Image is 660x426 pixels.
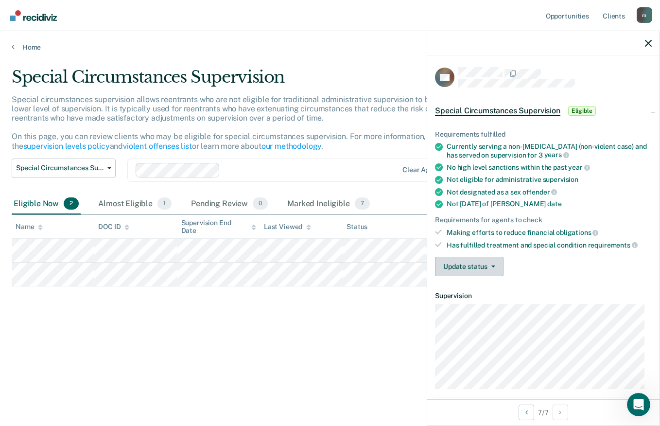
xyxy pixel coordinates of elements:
div: Clear agents [402,166,444,174]
div: Has fulfilled treatment and special condition [447,241,652,249]
button: Update status [435,257,504,276]
span: Eligible [568,106,596,116]
a: supervision levels policy [23,142,110,151]
span: 2 [64,197,79,210]
button: Previous Opportunity [519,405,534,420]
span: 0 [253,197,268,210]
span: date [547,200,561,208]
iframe: Intercom live chat [627,393,650,416]
div: Requirements fulfilled [435,130,652,139]
span: offender [522,188,557,196]
span: obligations [556,229,598,236]
div: Not [DATE] of [PERSON_NAME] [447,200,652,208]
div: Marked Ineligible [285,194,372,215]
div: Pending Review [189,194,270,215]
div: Special Circumstances Supervision [12,67,507,95]
span: Special Circumstances Supervision [16,164,104,172]
div: Requirements for agents to check [435,216,652,224]
div: Eligible Now [12,194,81,215]
div: Almost Eligible [96,194,174,215]
a: our methodology [261,142,322,151]
span: Special Circumstances Supervision [435,106,560,116]
span: supervision [543,176,578,183]
div: Last Viewed [264,223,311,231]
div: Name [16,223,43,231]
div: No high level sanctions within the past [447,163,652,172]
div: Special Circumstances SupervisionEligible [427,95,660,126]
div: m [637,7,652,23]
div: Currently serving a non-[MEDICAL_DATA] (non-violent case) and has served on supervision for 3 [447,142,652,159]
div: Supervision End Date [181,219,256,235]
span: year [568,163,590,171]
div: Not eligible for administrative [447,176,652,184]
a: violent offenses list [123,142,192,151]
div: DOC ID [98,223,129,231]
p: Special circumstances supervision allows reentrants who are not eligible for traditional administ... [12,95,489,151]
span: 1 [157,197,172,210]
img: Recidiviz [10,10,57,21]
div: Making efforts to reduce financial [447,228,652,237]
dt: Supervision [435,292,652,300]
span: 7 [355,197,370,210]
div: Not designated as a sex [447,188,652,196]
div: 7 / 7 [427,399,660,425]
button: Next Opportunity [553,405,568,420]
a: Home [12,43,648,52]
span: years [544,151,569,159]
span: requirements [588,241,638,249]
div: Status [347,223,367,231]
button: Profile dropdown button [637,7,652,23]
